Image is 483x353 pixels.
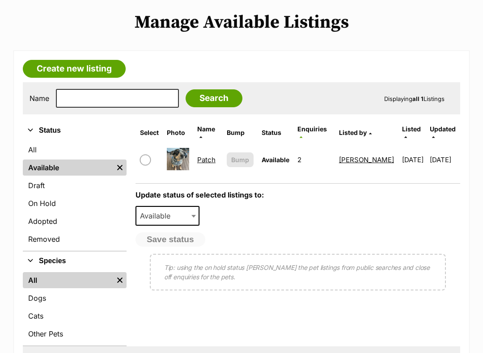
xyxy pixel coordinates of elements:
span: Displaying Listings [384,95,445,102]
strong: all 1 [412,95,424,102]
span: Listed by [339,129,367,136]
div: Status [23,140,127,251]
button: Species [23,255,127,267]
label: Update status of selected listings to: [136,190,264,199]
a: Enquiries [297,125,327,140]
button: Save status [136,232,205,247]
th: Status [258,122,293,143]
span: translation missing: en.admin.listings.index.attributes.enquiries [297,125,327,133]
a: Available [23,160,113,176]
a: Cats [23,308,127,324]
a: Remove filter [113,272,127,288]
span: Updated [430,125,456,133]
span: Available [262,156,289,164]
span: Name [197,125,215,133]
a: Listed [402,125,421,140]
button: Status [23,125,127,136]
span: Bump [231,155,249,164]
p: Tip: using the on hold status [PERSON_NAME] the pet listings from public searches and close off e... [164,263,432,282]
label: Name [30,94,49,102]
span: Listed [402,125,421,133]
a: [PERSON_NAME] [339,155,394,164]
a: All [23,272,113,288]
input: Search [186,89,242,107]
a: Dogs [23,290,127,306]
a: Adopted [23,213,127,229]
td: 2 [294,144,334,175]
th: Photo [163,122,193,143]
div: Species [23,270,127,345]
a: Name [197,125,215,140]
td: [DATE] [430,144,459,175]
span: Available [136,210,179,222]
a: Create new listing [23,60,126,78]
a: Remove filter [113,160,127,176]
a: On Hold [23,195,127,211]
a: Updated [430,125,456,140]
td: [DATE] [398,144,429,175]
th: Bump [223,122,257,143]
th: Select [136,122,162,143]
a: All [23,142,127,158]
button: Bump [227,152,254,167]
a: Patch [197,155,216,164]
a: Listed by [339,129,372,136]
span: Available [136,206,200,226]
a: Other Pets [23,326,127,342]
a: Removed [23,231,127,247]
a: Draft [23,177,127,193]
